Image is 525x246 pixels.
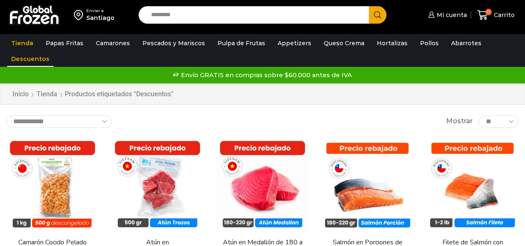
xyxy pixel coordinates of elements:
a: Abarrotes [447,35,486,51]
nav: Breadcrumb [12,90,173,99]
a: Queso Crema [320,35,369,51]
button: Search button [369,6,386,24]
a: Hortalizas [373,35,412,51]
a: Pollos [416,35,443,51]
a: Pescados y Mariscos [138,35,209,51]
a: Inicio [12,90,29,99]
div: Enviar a [86,8,115,14]
select: Pedido de la tienda [6,115,112,128]
a: Descuentos [7,51,54,67]
a: Camarones [92,35,134,51]
a: Tienda [7,35,37,51]
a: Papas Fritas [42,35,88,51]
a: 0 Carrito [475,5,517,25]
img: address-field-icon.svg [74,8,86,22]
a: Pulpa de Frutas [213,35,269,51]
span: 0 [485,9,492,15]
span: Carrito [492,11,515,19]
span: Mostrar [446,117,473,126]
h1: Productos etiquetados “Descuentos” [65,90,173,98]
div: Santiago [86,14,115,22]
span: Mi cuenta [435,11,467,19]
a: Appetizers [273,35,315,51]
a: Tienda [36,90,58,99]
a: Mi cuenta [426,7,467,23]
